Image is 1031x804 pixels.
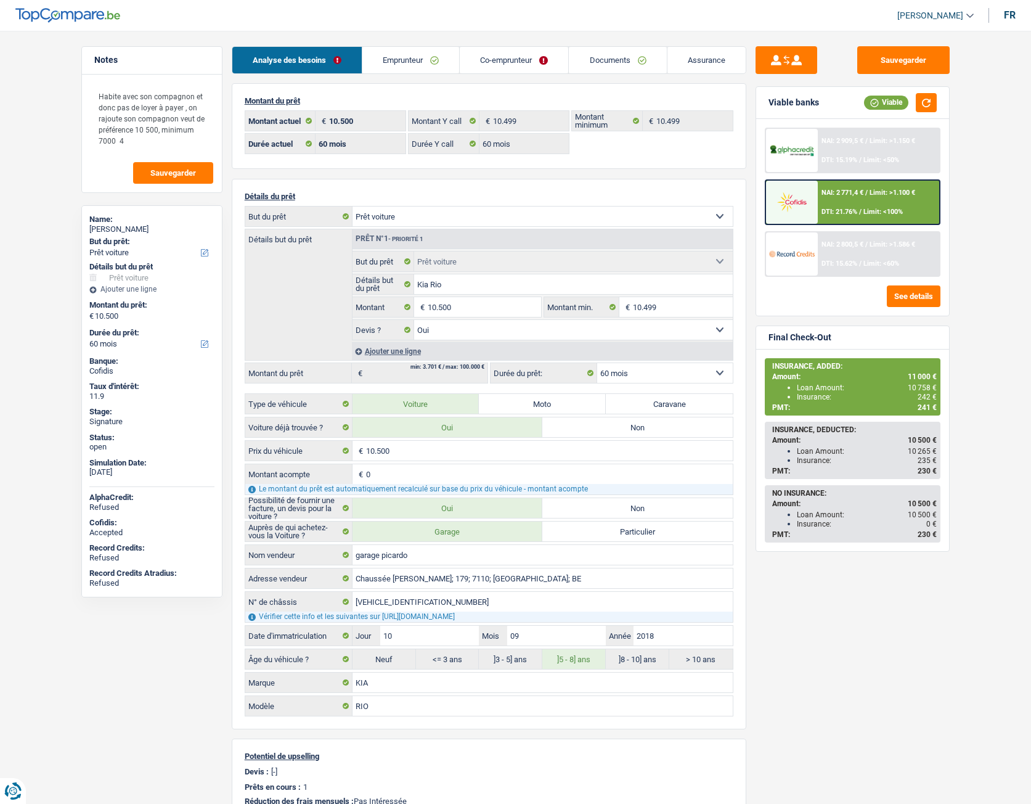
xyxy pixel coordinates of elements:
[89,502,214,512] div: Refused
[859,260,862,268] span: /
[926,520,937,528] span: 0 €
[769,191,815,213] img: Cofidis
[89,458,214,468] div: Simulation Date:
[245,207,352,226] label: But du prêt
[409,134,479,154] label: Durée Y call
[797,511,937,519] div: Loan Amount:
[772,372,937,381] div: Amount:
[380,626,479,646] input: JJ
[768,97,819,108] div: Viable banks
[863,260,899,268] span: Limit: <60%
[245,363,352,383] label: Montant du prêt
[918,456,937,465] span: 235 €
[245,649,352,669] label: Âge du véhicule ?
[908,511,937,519] span: 10 500 €
[352,464,366,484] span: €
[797,447,937,456] div: Loan Amount:
[870,240,915,248] span: Limit: >1.586 €
[865,137,868,145] span: /
[863,156,899,164] span: Limit: <50%
[89,433,214,443] div: Status:
[769,242,815,265] img: Record Credits
[352,568,733,588] input: Sélectionnez votre adresse dans la barre de recherche
[245,612,733,622] div: Vérifier cette info et les suivantes sur [URL][DOMAIN_NAME]
[821,137,863,145] span: NAI: 2 909,5 €
[479,394,606,414] label: Moto
[669,649,733,669] label: > 10 ans
[908,384,937,392] span: 10 758 €
[821,189,863,197] span: NAI: 2 771,4 €
[89,553,214,563] div: Refused
[797,520,937,528] div: Insurance:
[89,224,214,234] div: [PERSON_NAME]
[245,134,316,154] label: Durée actuel
[772,425,937,434] div: INSURANCE, DEDUCTED:
[619,297,633,317] span: €
[89,407,214,417] div: Stage:
[918,393,937,401] span: 242 €
[352,320,415,340] label: Devis ?
[15,8,120,23] img: TopCompare Logo
[232,47,362,73] a: Analyse des besoins
[768,332,831,343] div: Final Check-Out
[388,236,423,242] span: - Priorité 1
[89,392,214,401] div: 11.9
[89,467,214,477] div: [DATE]
[772,362,937,371] div: INSURANCE, ADDED:
[918,467,937,475] span: 230 €
[133,162,213,184] button: Sauvegarder
[797,384,937,392] div: Loan Amount:
[479,649,542,669] label: ]3 - 5] ans
[542,498,733,518] label: Non
[667,47,746,73] a: Assurance
[479,111,493,131] span: €
[89,528,214,538] div: Accepted
[245,394,352,414] label: Type de véhicule
[89,568,214,578] div: Record Credits Atradius:
[352,522,543,541] label: Garage
[245,545,352,565] label: Nom vendeur
[352,417,543,437] label: Oui
[918,530,937,539] span: 230 €
[859,208,862,216] span: /
[569,47,666,73] a: Documents
[1004,9,1016,21] div: fr
[606,394,733,414] label: Caravane
[352,297,415,317] label: Montant
[821,240,863,248] span: NAI: 2 800,5 €
[245,111,316,131] label: Montant actuel
[352,274,415,294] label: Détails but du prêt
[352,441,366,461] span: €
[89,578,214,588] div: Refused
[634,626,732,646] input: AAAA
[870,189,915,197] span: Limit: >1.100 €
[857,46,950,74] button: Sauvegarder
[772,467,937,475] div: PMT:
[303,782,308,792] p: 1
[89,215,214,224] div: Name:
[414,297,428,317] span: €
[245,96,733,105] p: Montant du prêt
[94,55,210,65] h5: Notes
[89,262,214,272] div: Détails but du prêt
[772,436,937,445] div: Amount:
[410,364,484,370] div: min: 3.701 € / max: 100.000 €
[245,568,352,588] label: Adresse vendeur
[89,543,214,553] div: Record Credits:
[864,96,908,109] div: Viable
[89,417,214,427] div: Signature
[245,522,352,541] label: Auprès de qui achetez-vous la Voiture ?
[352,394,479,414] label: Voiture
[542,522,733,541] label: Particulier
[89,366,214,376] div: Cofidis
[89,518,214,528] div: Cofidis:
[352,235,426,243] div: Prêt n°1
[821,260,857,268] span: DTI: 15.62%
[245,441,352,461] label: Prix du véhicule
[245,752,733,761] p: Potentiel de upselling
[821,208,857,216] span: DTI: 21.76%
[863,208,903,216] span: Limit: <100%
[416,649,479,669] label: <= 3 ans
[245,673,352,692] label: Marque
[271,767,277,776] p: [-]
